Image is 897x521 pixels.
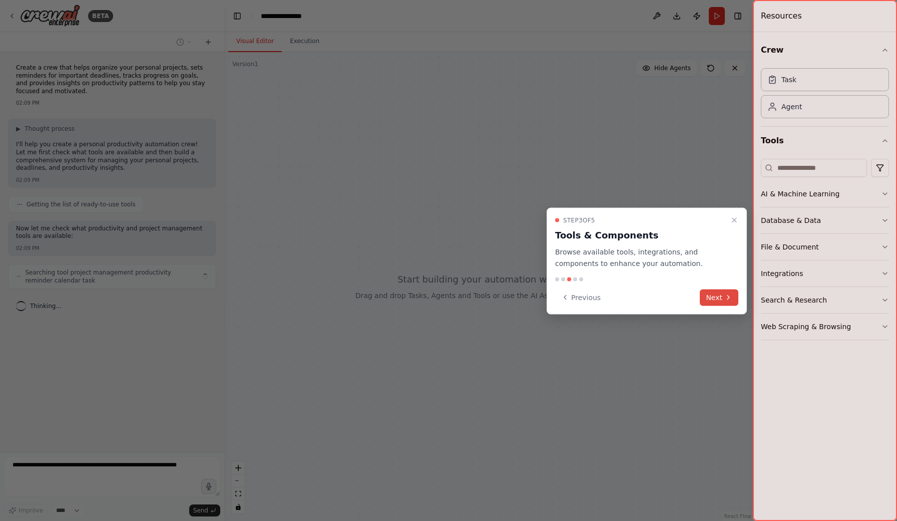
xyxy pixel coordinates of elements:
button: Previous [555,289,607,306]
h3: Tools & Components [555,228,726,242]
span: Step 3 of 5 [563,216,595,224]
p: Browse available tools, integrations, and components to enhance your automation. [555,246,726,270]
button: Next [700,289,738,306]
button: Hide left sidebar [230,9,244,23]
button: Close walkthrough [728,214,740,226]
